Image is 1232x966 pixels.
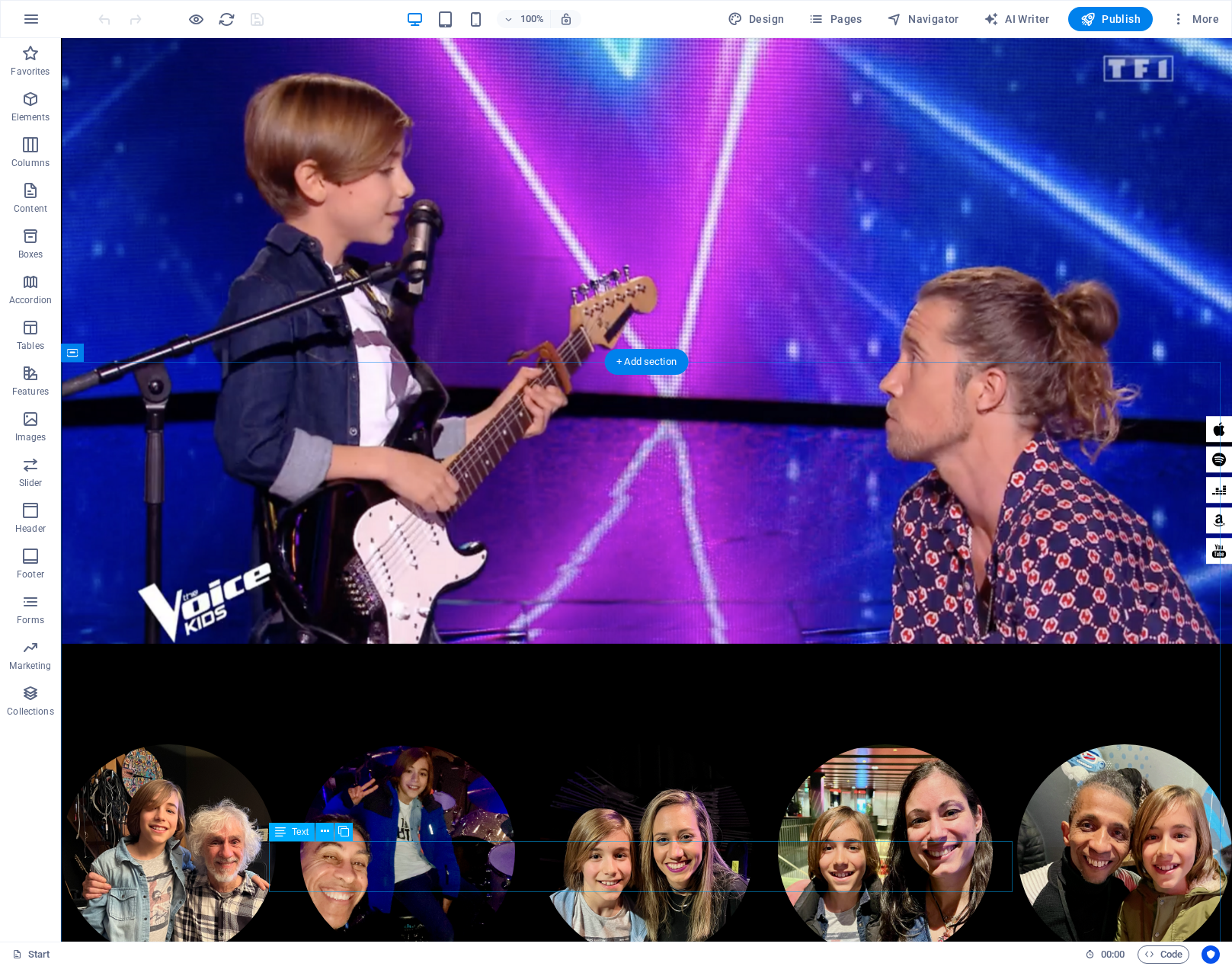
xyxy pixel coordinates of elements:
span: Publish [1080,11,1141,27]
button: Design [722,7,791,31]
span: Text [292,827,309,836]
p: Marketing [9,660,51,672]
i: Reload page [218,11,235,28]
span: Design [728,11,785,27]
span: Navigator [887,11,959,27]
button: AI Writer [978,7,1056,31]
p: Elements [11,111,50,123]
span: AI Writer [984,11,1050,27]
button: Navigator [881,7,965,31]
span: 00 00 [1101,945,1125,964]
p: Images [15,431,46,443]
button: reload [217,10,235,28]
button: Click here to leave preview mode and continue editing [187,10,205,28]
span: Pages [808,11,862,27]
button: More [1165,7,1225,31]
button: Usercentrics [1202,945,1220,964]
p: Columns [11,157,50,169]
a: Click to cancel selection. Double-click to open Pages [12,945,50,964]
p: Favorites [11,66,50,78]
p: Content [14,203,47,215]
p: Accordion [9,294,52,306]
p: Footer [17,568,44,581]
h6: Session time [1085,945,1125,964]
button: Pages [802,7,868,31]
p: Forms [17,614,44,626]
span: : [1112,948,1114,960]
div: Design (Ctrl+Alt+Y) [722,7,791,31]
span: More [1171,11,1219,27]
p: Tables [17,340,44,352]
p: Header [15,523,46,535]
h6: 100% [520,10,544,28]
span: Code [1144,945,1182,964]
i: On resize automatically adjust zoom level to fit chosen device. [559,12,573,26]
button: 100% [497,10,551,28]
p: Collections [7,705,53,718]
p: Boxes [18,248,43,261]
p: Slider [19,477,43,489]
p: Features [12,385,49,398]
div: + Add section [604,349,689,375]
button: Code [1138,945,1189,964]
button: Publish [1068,7,1153,31]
